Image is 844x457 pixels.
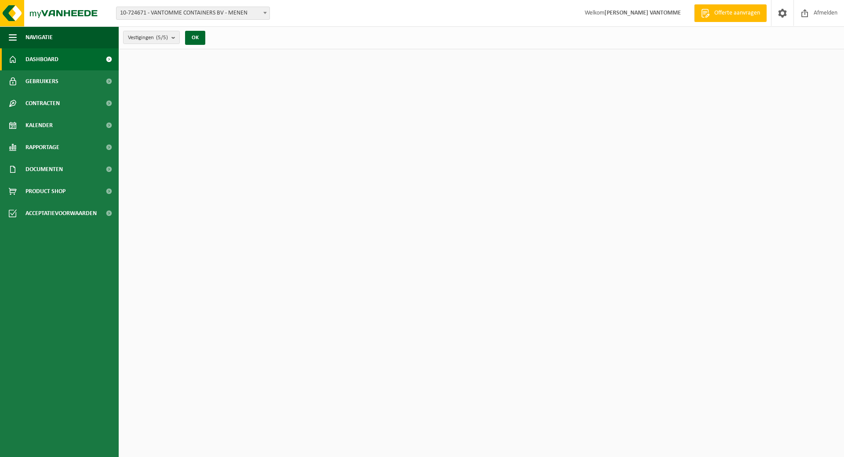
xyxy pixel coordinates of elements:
span: Vestigingen [128,31,168,44]
span: Documenten [25,158,63,180]
span: Kalender [25,114,53,136]
span: Product Shop [25,180,65,202]
span: Offerte aanvragen [712,9,762,18]
span: Acceptatievoorwaarden [25,202,97,224]
span: Rapportage [25,136,59,158]
span: 10-724671 - VANTOMME CONTAINERS BV - MENEN [116,7,270,20]
span: Contracten [25,92,60,114]
button: OK [185,31,205,45]
span: Dashboard [25,48,58,70]
count: (5/5) [156,35,168,40]
span: Gebruikers [25,70,58,92]
button: Vestigingen(5/5) [123,31,180,44]
a: Offerte aanvragen [694,4,767,22]
strong: [PERSON_NAME] VANTOMME [604,10,681,16]
span: 10-724671 - VANTOMME CONTAINERS BV - MENEN [116,7,269,19]
span: Navigatie [25,26,53,48]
